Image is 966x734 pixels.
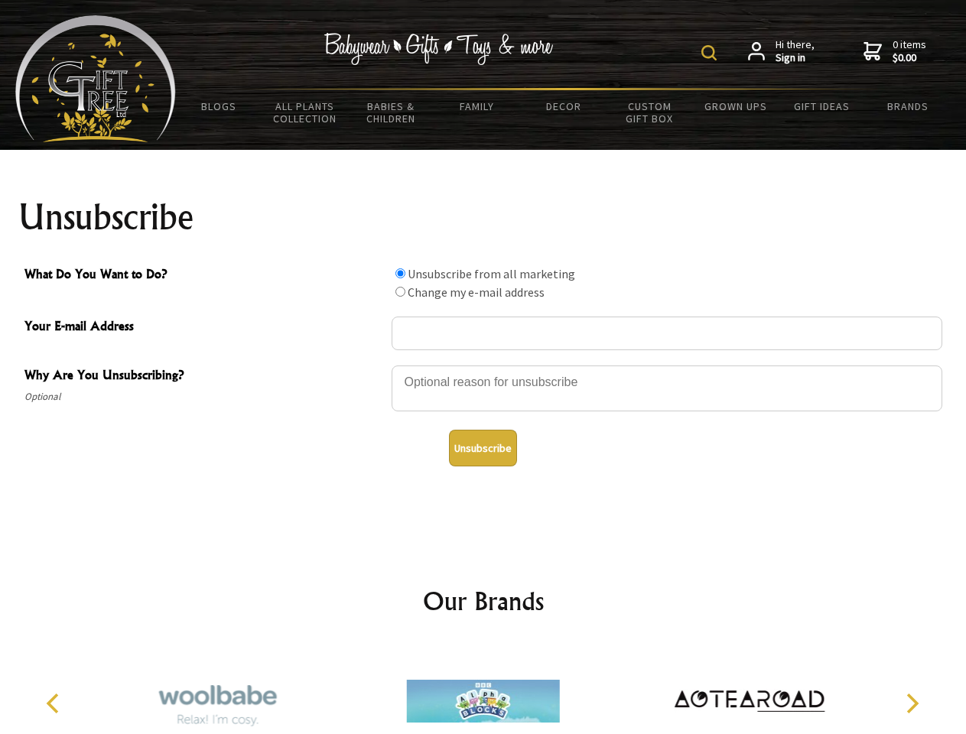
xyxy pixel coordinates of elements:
[395,287,405,297] input: What Do You Want to Do?
[348,90,434,135] a: Babies & Children
[864,38,926,65] a: 0 items$0.00
[18,199,948,235] h1: Unsubscribe
[893,37,926,65] span: 0 items
[24,365,384,388] span: Why Are You Unsubscribing?
[15,15,176,142] img: Babyware - Gifts - Toys and more...
[38,687,72,720] button: Previous
[893,51,926,65] strong: $0.00
[607,90,693,135] a: Custom Gift Box
[895,687,929,720] button: Next
[395,268,405,278] input: What Do You Want to Do?
[392,317,942,350] input: Your E-mail Address
[324,33,554,65] img: Babywear - Gifts - Toys & more
[692,90,779,122] a: Grown Ups
[31,583,936,619] h2: Our Brands
[24,317,384,339] span: Your E-mail Address
[434,90,521,122] a: Family
[24,265,384,287] span: What Do You Want to Do?
[865,90,951,122] a: Brands
[176,90,262,122] a: BLOGS
[701,45,717,60] img: product search
[748,38,815,65] a: Hi there,Sign in
[776,38,815,65] span: Hi there,
[408,266,575,281] label: Unsubscribe from all marketing
[24,388,384,406] span: Optional
[520,90,607,122] a: Decor
[408,284,545,300] label: Change my e-mail address
[262,90,349,135] a: All Plants Collection
[392,365,942,411] textarea: Why Are You Unsubscribing?
[776,51,815,65] strong: Sign in
[779,90,865,122] a: Gift Ideas
[449,430,517,466] button: Unsubscribe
